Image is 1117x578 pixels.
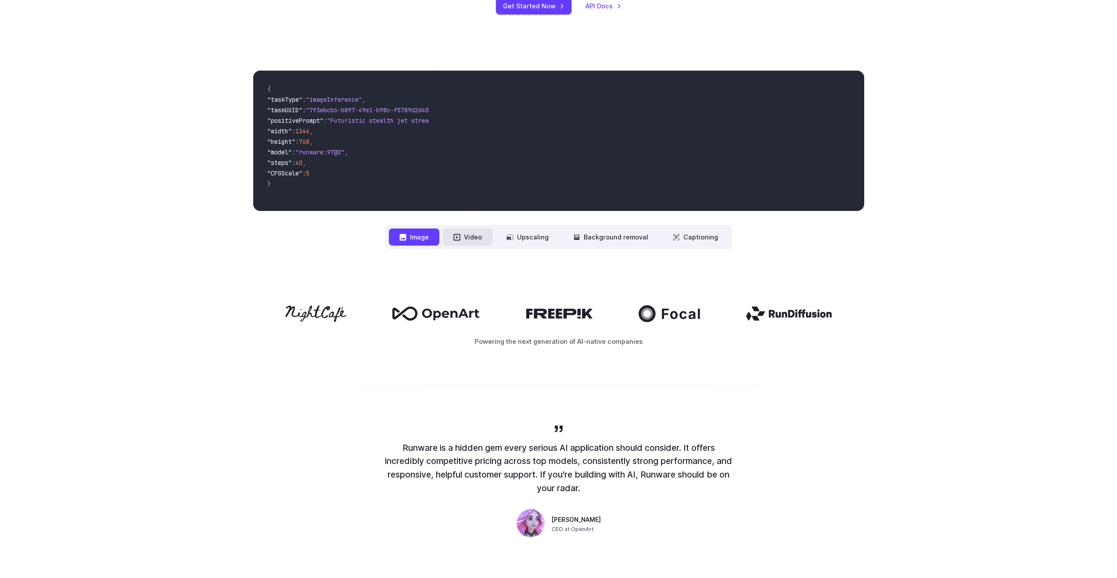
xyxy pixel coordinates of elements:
[306,96,362,103] span: "imageInference"
[306,106,439,114] span: "7f3ebcb6-b897-49e1-b98c-f5789d2d40d7"
[302,106,306,114] span: :
[267,85,271,93] span: {
[267,106,302,114] span: "taskUUID"
[267,180,271,188] span: }
[389,228,439,246] button: Image
[267,117,323,125] span: "positivePrompt"
[327,117,646,125] span: "Futuristic stealth jet streaking through a neon-lit cityscape with glowing purple exhaust"
[302,96,306,103] span: :
[302,169,306,177] span: :
[295,148,345,156] span: "runware:97@2"
[383,441,734,495] p: Runware is a hidden gem every serious AI application should consider. It offers incredibly compet...
[496,228,559,246] button: Upscaling
[295,159,302,167] span: 40
[267,169,302,177] span: "CFGScale"
[309,127,313,135] span: ,
[309,138,313,146] span: ,
[299,138,309,146] span: 768
[253,336,864,346] p: Powering the next generation of AI-native companies
[563,228,659,246] button: Background removal
[662,228,729,246] button: Captioning
[295,127,309,135] span: 1344
[362,96,366,103] span: ,
[585,1,621,11] a: API Docs
[267,127,292,135] span: "width"
[552,515,601,525] span: [PERSON_NAME]
[267,148,292,156] span: "model"
[292,127,295,135] span: :
[517,509,545,537] img: Person
[267,96,302,103] span: "taskType"
[292,159,295,167] span: :
[267,138,295,146] span: "height"
[292,148,295,156] span: :
[443,228,492,246] button: Video
[302,159,306,167] span: ,
[345,148,348,156] span: ,
[552,525,594,534] span: CEO at OpenArt
[295,138,299,146] span: :
[323,117,327,125] span: :
[306,169,309,177] span: 5
[267,159,292,167] span: "steps"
